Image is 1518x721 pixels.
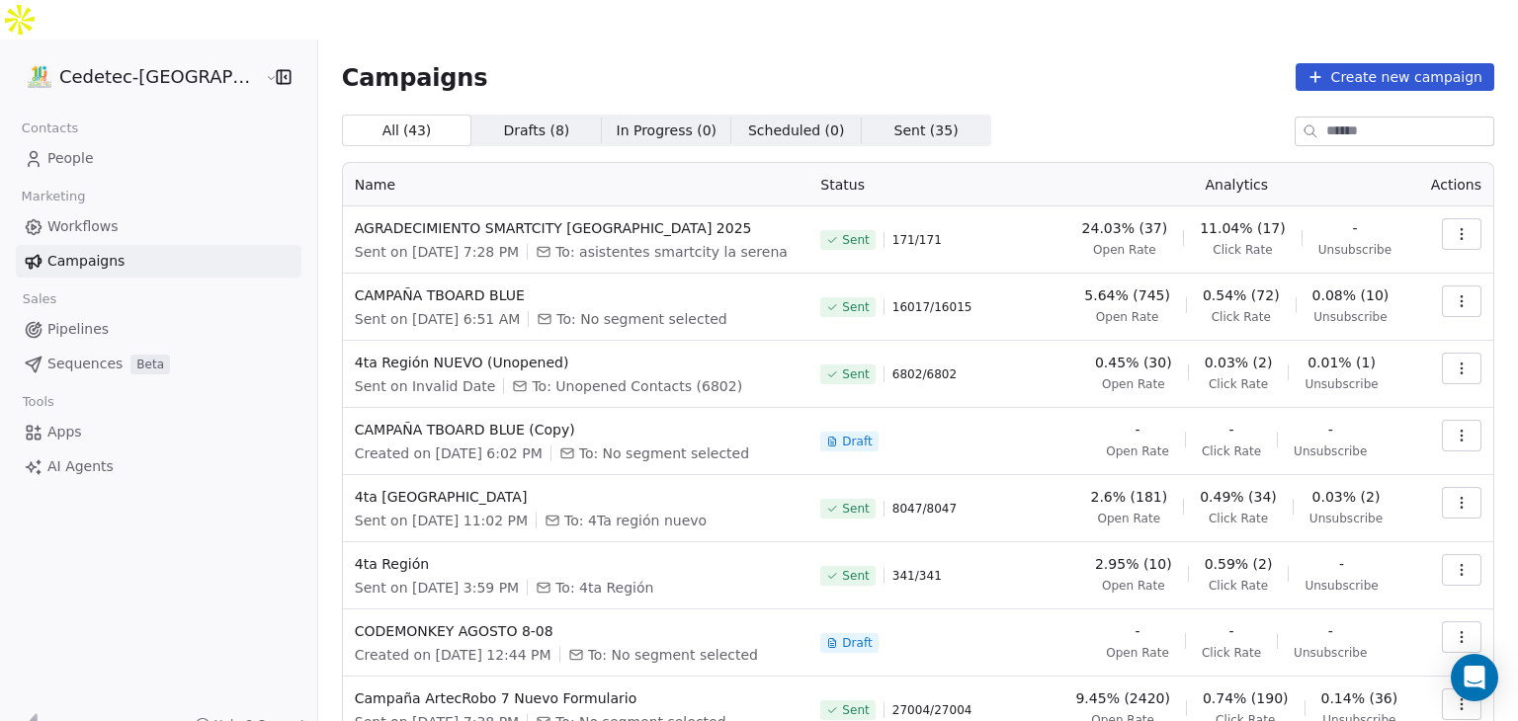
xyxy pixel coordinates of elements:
span: - [1328,621,1333,641]
button: Cedetec-[GEOGRAPHIC_DATA] [24,60,251,94]
div: Open Intercom Messenger [1451,654,1498,701]
span: Sent [842,501,869,517]
button: Create new campaign [1296,63,1494,91]
th: Actions [1417,163,1493,206]
span: 0.74% (190) [1203,688,1289,708]
span: Open Rate [1106,645,1169,661]
span: 0.08% (10) [1312,285,1390,305]
span: CAMPAÑA TBOARD BLUE [355,285,798,305]
span: Marketing [13,182,94,211]
span: - [1228,420,1233,440]
span: AI Agents [47,456,114,477]
a: AI Agents [16,450,301,483]
span: - [1339,554,1344,574]
span: Cedetec-[GEOGRAPHIC_DATA] [59,64,260,90]
span: Drafts ( 8 ) [503,120,569,141]
span: 2.95% (10) [1095,554,1172,574]
span: 4ta Región [355,554,798,574]
a: Pipelines [16,313,301,346]
span: Workflows [47,216,119,237]
span: 0.14% (36) [1321,688,1398,708]
span: To: Unopened Contacts (6802) [532,376,742,396]
span: In Progress ( 0 ) [617,120,717,141]
span: Sent on Invalid Date [355,376,496,396]
span: Unsubscribe [1305,578,1378,594]
span: 4ta [GEOGRAPHIC_DATA] [355,487,798,507]
span: 0.03% (2) [1312,487,1381,507]
span: 24.03% (37) [1082,218,1168,238]
span: Pipelines [47,319,109,340]
span: Unsubscribe [1318,242,1391,258]
span: Draft [842,635,872,651]
a: People [16,142,301,175]
span: 6802 / 6802 [892,366,957,382]
span: Sequences [47,354,123,374]
span: Open Rate [1102,578,1165,594]
span: Click Rate [1202,443,1261,459]
span: 0.49% (34) [1200,487,1277,507]
span: CAMPAÑA TBOARD BLUE (Copy) [355,420,798,440]
span: 16017 / 16015 [892,299,972,315]
span: Open Rate [1093,242,1156,258]
span: 0.03% (2) [1205,353,1273,372]
span: - [1352,218,1357,238]
span: Open Rate [1098,511,1161,526]
span: People [47,148,94,169]
span: Sent [842,366,869,382]
span: Campaigns [342,63,488,91]
span: 8047 / 8047 [892,501,957,517]
span: 171 / 171 [892,232,942,248]
span: Draft [842,434,872,449]
span: 0.54% (72) [1203,285,1280,305]
span: Campaigns [47,251,125,272]
span: 0.01% (1) [1307,353,1376,372]
span: AGRADECIMIENTO SMARTCITY [GEOGRAPHIC_DATA] 2025 [355,218,798,238]
a: Campaigns [16,245,301,278]
span: Sent ( 35 ) [894,120,959,141]
span: 9.45% (2420) [1075,688,1169,708]
span: 11.04% (17) [1200,218,1286,238]
th: Name [343,163,809,206]
span: Sent [842,299,869,315]
span: Click Rate [1209,511,1268,526]
th: Analytics [1055,163,1417,206]
span: - [1228,621,1233,641]
span: Unsubscribe [1305,376,1378,392]
span: 0.45% (30) [1095,353,1172,372]
span: 5.64% (745) [1084,285,1170,305]
img: IMAGEN%2010%20A%C3%83%C2%91OS.png [28,65,51,89]
span: Sent [842,232,869,248]
span: To: No segment selected [579,443,749,463]
span: Sales [14,284,65,314]
th: Status [808,163,1055,206]
span: Campaña ArtecRobo 7 Nuevo Formulario [355,688,798,708]
span: Click Rate [1212,309,1271,325]
span: To: asistentes smartcity la serena [555,242,788,262]
span: Sent on [DATE] 3:59 PM [355,578,519,598]
span: To: No segment selected [588,645,758,665]
span: CODEMONKEY AGOSTO 8-08 [355,621,798,641]
span: - [1136,420,1140,440]
span: Tools [14,387,62,417]
span: - [1136,621,1140,641]
a: Apps [16,416,301,448]
span: Beta [130,355,170,374]
span: Created on [DATE] 12:44 PM [355,645,551,665]
span: 341 / 341 [892,568,942,584]
span: - [1328,420,1333,440]
span: To: 4Ta región nuevo [564,511,707,530]
span: Sent on [DATE] 11:02 PM [355,511,528,530]
span: Sent on [DATE] 7:28 PM [355,242,519,262]
span: Scheduled ( 0 ) [748,120,845,141]
span: Unsubscribe [1294,443,1367,459]
span: Open Rate [1106,443,1169,459]
span: Open Rate [1096,309,1159,325]
span: Open Rate [1102,376,1165,392]
a: SequencesBeta [16,348,301,380]
span: Sent on [DATE] 6:51 AM [355,309,521,329]
span: Click Rate [1209,578,1268,594]
span: Click Rate [1213,242,1272,258]
span: 0.59% (2) [1205,554,1273,574]
a: Workflows [16,210,301,243]
span: Apps [47,422,82,442]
